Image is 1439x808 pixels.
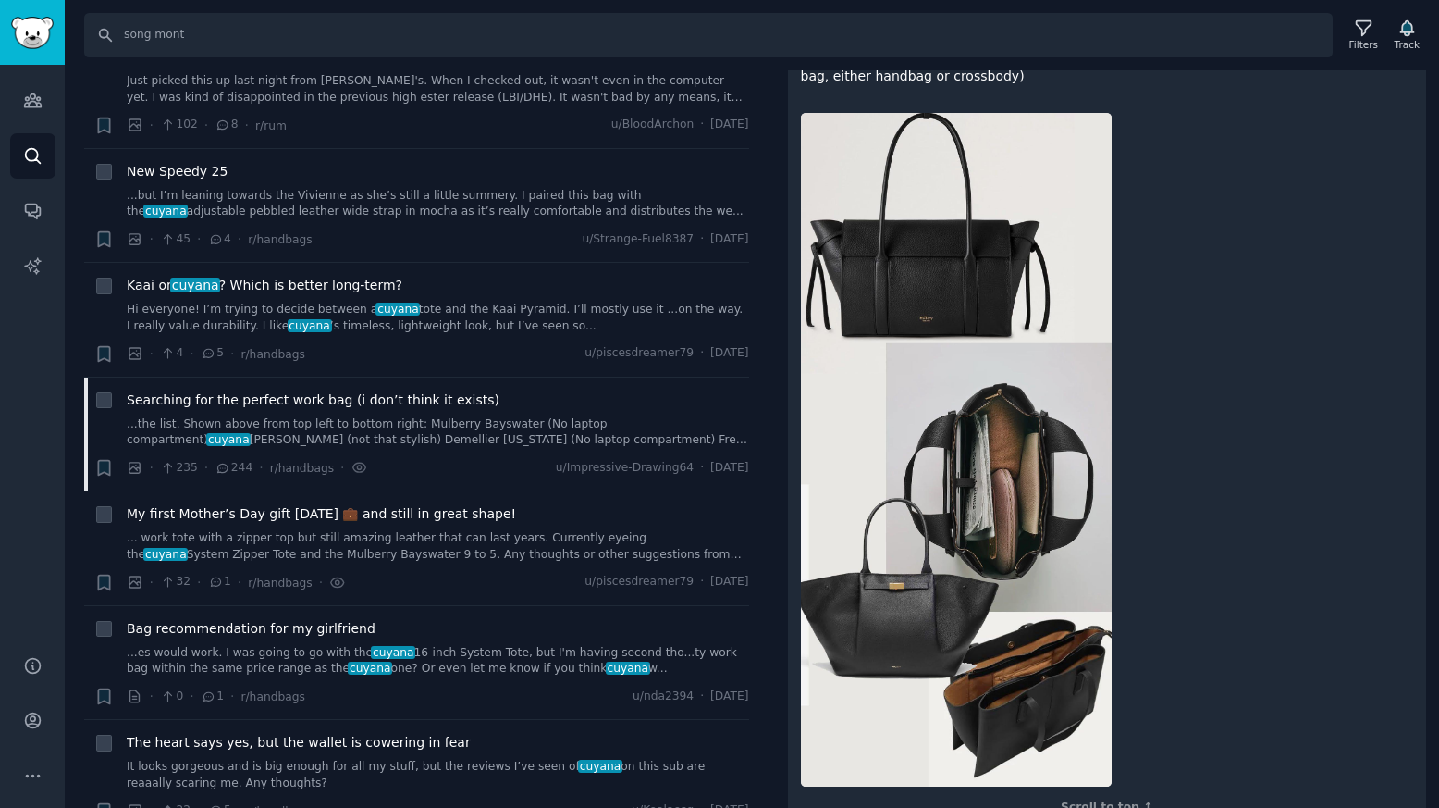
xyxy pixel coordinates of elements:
[700,117,704,133] span: ·
[127,276,402,295] a: Kaai orcuyana? Which is better long-term?
[633,689,694,705] span: u/nda2394
[204,458,208,478] span: ·
[238,573,241,592] span: ·
[127,645,749,677] a: ...es would work. I was going to go with thecuyana16-inch System Tote, but I'm having second tho....
[340,458,344,478] span: ·
[160,689,183,705] span: 0
[160,231,191,248] span: 45
[197,230,201,249] span: ·
[127,302,749,334] a: Hi everyone! I’m trying to decide between acuyanatote and the Kaai Pyramid. I’ll mostly use it .....
[710,689,748,705] span: [DATE]
[288,319,332,332] span: cuyana
[143,205,188,218] span: cuyana
[700,689,704,705] span: ·
[160,117,198,133] span: 102
[270,462,334,475] span: r/handbags
[710,345,748,362] span: [DATE]
[170,278,220,292] span: cuyana
[150,573,154,592] span: ·
[150,116,154,135] span: ·
[611,117,694,133] span: u/BloodArchon
[700,231,704,248] span: ·
[204,116,208,135] span: ·
[584,574,694,590] span: u/piscesdreamer79
[710,231,748,248] span: [DATE]
[143,548,188,561] span: cuyana
[710,574,748,590] span: [DATE]
[1349,38,1378,51] div: Filters
[230,687,234,706] span: ·
[150,230,154,249] span: ·
[160,574,191,590] span: 32
[11,17,54,49] img: GummySearch logo
[578,760,622,773] span: cuyana
[556,460,694,477] span: u/Impressive-Drawing64
[127,504,516,524] a: My first Mother’s Day gift [DATE] 💼 and still in great shape!
[584,345,694,362] span: u/piscesdreamer79
[190,344,193,364] span: ·
[84,13,1333,57] input: Search Keyword
[700,574,704,590] span: ·
[160,345,183,362] span: 4
[215,117,238,133] span: 8
[127,188,749,220] a: ...but I’m leaning towards the Vivienne as she’s still a little summery. I paired this bag with t...
[127,416,749,449] a: ...the list. Shown above from top left to bottom right: Mulberry Bayswater (No laptop compartment...
[127,73,749,106] a: Just picked this up last night from [PERSON_NAME]'s. When I checked out, it wasn't even in the co...
[375,303,420,316] span: cuyana
[127,530,749,563] a: ... work tote with a zipper top but still amazing leather that can last years. Currently eyeing t...
[248,233,312,246] span: r/handbags
[255,119,287,132] span: r/rum
[801,113,1112,787] img: Searching for the perfect work bag (i don’t think it exists)
[606,662,650,675] span: cuyana
[127,733,471,752] a: The heart says yes, but the wallet is cowering in fear
[240,690,304,703] span: r/handbags
[201,689,224,705] span: 1
[700,460,704,477] span: ·
[150,344,154,364] span: ·
[371,646,415,659] span: cuyana
[710,117,748,133] span: [DATE]
[348,662,392,675] span: cuyana
[1388,16,1426,55] button: Track
[319,573,323,592] span: ·
[230,344,234,364] span: ·
[208,574,231,590] span: 1
[238,230,241,249] span: ·
[127,391,499,410] a: Searching for the perfect work bag (i don’t think it exists)
[710,460,748,477] span: [DATE]
[127,276,402,295] span: Kaai or ? Which is better long-term?
[206,433,251,446] span: cuyana
[190,687,193,706] span: ·
[248,577,312,590] span: r/handbags
[700,345,704,362] span: ·
[1395,38,1420,51] div: Track
[150,458,154,478] span: ·
[245,116,249,135] span: ·
[127,759,749,791] a: It looks gorgeous and is big enough for all my stuff, but the reviews I’ve seen ofcuyanaon this s...
[127,619,375,639] a: Bag recommendation for my girlfriend
[201,345,224,362] span: 5
[127,162,228,181] a: New Speedy 25
[197,573,201,592] span: ·
[240,348,304,361] span: r/handbags
[160,460,198,477] span: 235
[150,687,154,706] span: ·
[208,231,231,248] span: 4
[259,458,263,478] span: ·
[582,231,694,248] span: u/Strange-Fuel8387
[215,460,252,477] span: 244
